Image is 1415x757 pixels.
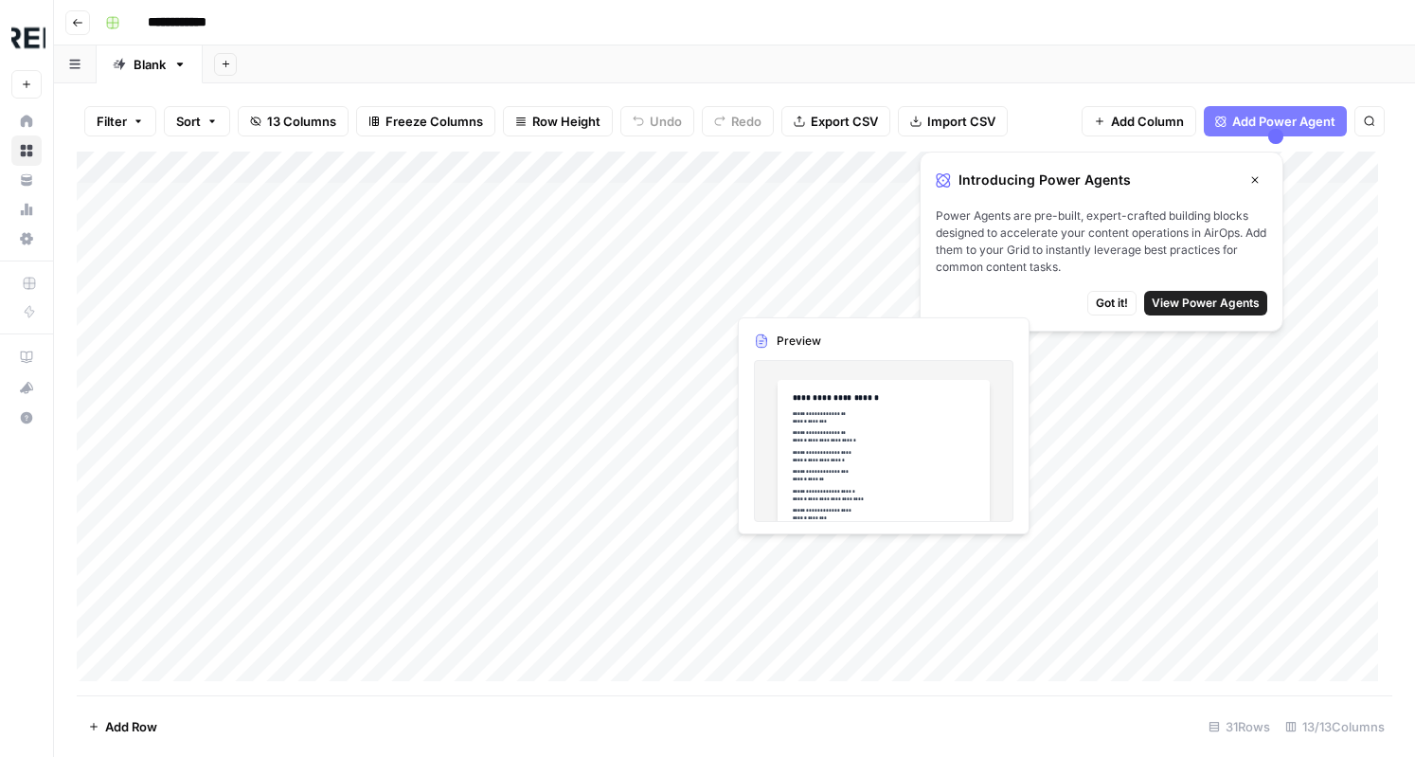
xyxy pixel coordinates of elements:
[1152,295,1260,312] span: View Power Agents
[105,717,157,736] span: Add Row
[1144,291,1267,315] button: View Power Agents
[385,112,483,131] span: Freeze Columns
[781,106,890,136] button: Export CSV
[238,106,349,136] button: 13 Columns
[11,135,42,166] a: Browse
[97,112,127,131] span: Filter
[1082,106,1196,136] button: Add Column
[1111,112,1184,131] span: Add Column
[532,112,600,131] span: Row Height
[620,106,694,136] button: Undo
[503,106,613,136] button: Row Height
[11,15,42,63] button: Workspace: Threepipe Reply
[898,106,1008,136] button: Import CSV
[11,372,42,403] button: What's new?
[1201,712,1278,742] div: 31 Rows
[936,207,1267,276] span: Power Agents are pre-built, expert-crafted building blocks designed to accelerate your content op...
[11,403,42,433] button: Help + Support
[176,112,201,131] span: Sort
[811,112,878,131] span: Export CSV
[11,22,45,56] img: Threepipe Reply Logo
[97,45,203,83] a: Blank
[1096,295,1128,312] span: Got it!
[12,373,41,402] div: What's new?
[356,106,495,136] button: Freeze Columns
[11,342,42,372] a: AirOps Academy
[1204,106,1347,136] button: Add Power Agent
[927,112,995,131] span: Import CSV
[1278,712,1392,742] div: 13/13 Columns
[702,106,774,136] button: Redo
[84,106,156,136] button: Filter
[936,168,1267,192] div: Introducing Power Agents
[267,112,336,131] span: 13 Columns
[11,194,42,225] a: Usage
[1087,291,1137,315] button: Got it!
[731,112,761,131] span: Redo
[11,106,42,136] a: Home
[11,165,42,195] a: Your Data
[134,55,166,74] div: Blank
[77,712,169,742] button: Add Row
[164,106,230,136] button: Sort
[11,224,42,254] a: Settings
[1232,112,1335,131] span: Add Power Agent
[650,112,682,131] span: Undo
